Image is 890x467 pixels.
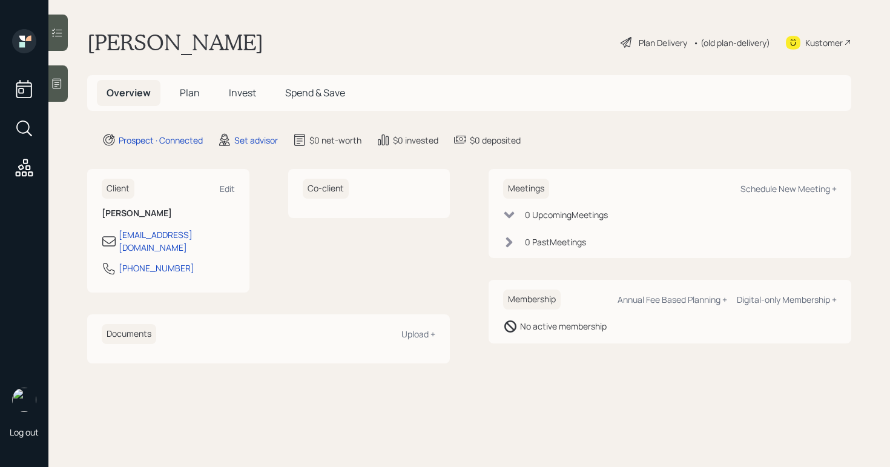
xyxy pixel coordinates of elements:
span: Overview [107,86,151,99]
h6: [PERSON_NAME] [102,208,235,219]
div: Edit [220,183,235,194]
span: Spend & Save [285,86,345,99]
h6: Client [102,179,134,199]
div: 0 Past Meeting s [525,236,586,248]
div: $0 invested [393,134,438,147]
div: [EMAIL_ADDRESS][DOMAIN_NAME] [119,228,235,254]
div: Annual Fee Based Planning + [618,294,727,305]
div: Prospect · Connected [119,134,203,147]
div: [PHONE_NUMBER] [119,262,194,274]
div: No active membership [520,320,607,333]
span: Invest [229,86,256,99]
div: Log out [10,426,39,438]
div: Schedule New Meeting + [740,183,837,194]
img: retirable_logo.png [12,388,36,412]
div: • (old plan-delivery) [693,36,770,49]
div: $0 net-worth [309,134,361,147]
div: Digital-only Membership + [737,294,837,305]
h6: Documents [102,324,156,344]
h1: [PERSON_NAME] [87,29,263,56]
div: Upload + [401,328,435,340]
div: 0 Upcoming Meeting s [525,208,608,221]
div: $0 deposited [470,134,521,147]
h6: Membership [503,290,561,310]
div: Set advisor [234,134,278,147]
div: Plan Delivery [639,36,687,49]
h6: Co-client [303,179,349,199]
div: Kustomer [805,36,843,49]
h6: Meetings [503,179,549,199]
span: Plan [180,86,200,99]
